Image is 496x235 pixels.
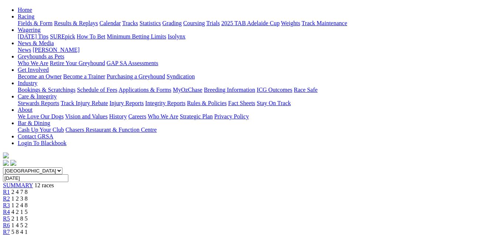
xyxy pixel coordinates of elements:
[33,47,79,53] a: [PERSON_NAME]
[3,222,10,228] a: R6
[128,113,146,120] a: Careers
[18,93,57,100] a: Care & Integrity
[18,87,75,93] a: Bookings & Scratchings
[18,67,49,73] a: Get Involved
[77,87,117,93] a: Schedule of Fees
[10,160,16,166] img: twitter.svg
[18,20,493,27] div: Racing
[63,73,105,80] a: Become a Trainer
[167,73,195,80] a: Syndication
[18,133,53,140] a: Contact GRSA
[228,100,255,106] a: Fact Sheets
[18,40,54,46] a: News & Media
[50,60,105,66] a: Retire Your Greyhound
[18,80,37,86] a: Industry
[173,87,202,93] a: MyOzChase
[11,215,28,222] span: 2 1 8 5
[54,20,98,26] a: Results & Replays
[18,60,493,67] div: Greyhounds as Pets
[18,127,493,133] div: Bar & Dining
[214,113,249,120] a: Privacy Policy
[221,20,280,26] a: 2025 TAB Adelaide Cup
[206,20,220,26] a: Trials
[140,20,161,26] a: Statistics
[11,209,28,215] span: 4 2 1 5
[302,20,347,26] a: Track Maintenance
[18,20,52,26] a: Fields & Form
[18,60,48,66] a: Who We Are
[18,100,59,106] a: Stewards Reports
[109,113,127,120] a: History
[61,100,108,106] a: Track Injury Rebate
[18,53,64,60] a: Greyhounds as Pets
[18,73,493,80] div: Get Involved
[107,60,158,66] a: GAP SA Assessments
[3,189,10,195] a: R1
[18,113,64,120] a: We Love Our Dogs
[18,73,62,80] a: Become an Owner
[3,152,9,158] img: logo-grsa-white.png
[18,7,32,13] a: Home
[204,87,255,93] a: Breeding Information
[122,20,138,26] a: Tracks
[109,100,144,106] a: Injury Reports
[3,182,33,188] a: SUMMARY
[18,120,50,126] a: Bar & Dining
[257,100,291,106] a: Stay On Track
[65,113,107,120] a: Vision and Values
[3,209,10,215] a: R4
[187,100,227,106] a: Rules & Policies
[3,202,10,208] a: R3
[3,160,9,166] img: facebook.svg
[294,87,317,93] a: Race Safe
[107,33,166,40] a: Minimum Betting Limits
[18,127,64,133] a: Cash Up Your Club
[11,229,28,235] span: 5 8 4 1
[18,13,34,20] a: Racing
[107,73,165,80] a: Purchasing a Greyhound
[3,174,68,182] input: Select date
[18,107,33,113] a: About
[180,113,213,120] a: Strategic Plan
[99,20,121,26] a: Calendar
[18,33,493,40] div: Wagering
[3,229,10,235] a: R7
[65,127,157,133] a: Chasers Restaurant & Function Centre
[11,195,28,202] span: 1 2 3 8
[3,215,10,222] a: R5
[18,113,493,120] div: About
[77,33,106,40] a: How To Bet
[11,202,28,208] span: 1 2 4 8
[148,113,178,120] a: Who We Are
[18,27,41,33] a: Wagering
[183,20,205,26] a: Coursing
[18,87,493,93] div: Industry
[18,47,493,53] div: News & Media
[18,100,493,107] div: Care & Integrity
[163,20,182,26] a: Grading
[34,182,54,188] span: 12 races
[11,189,28,195] span: 2 4 7 8
[18,47,31,53] a: News
[18,140,66,146] a: Login To Blackbook
[119,87,171,93] a: Applications & Forms
[168,33,185,40] a: Isolynx
[281,20,300,26] a: Weights
[145,100,185,106] a: Integrity Reports
[50,33,75,40] a: SUREpick
[11,222,28,228] span: 1 4 5 2
[257,87,292,93] a: ICG Outcomes
[18,33,48,40] a: [DATE] Tips
[3,195,10,202] a: R2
